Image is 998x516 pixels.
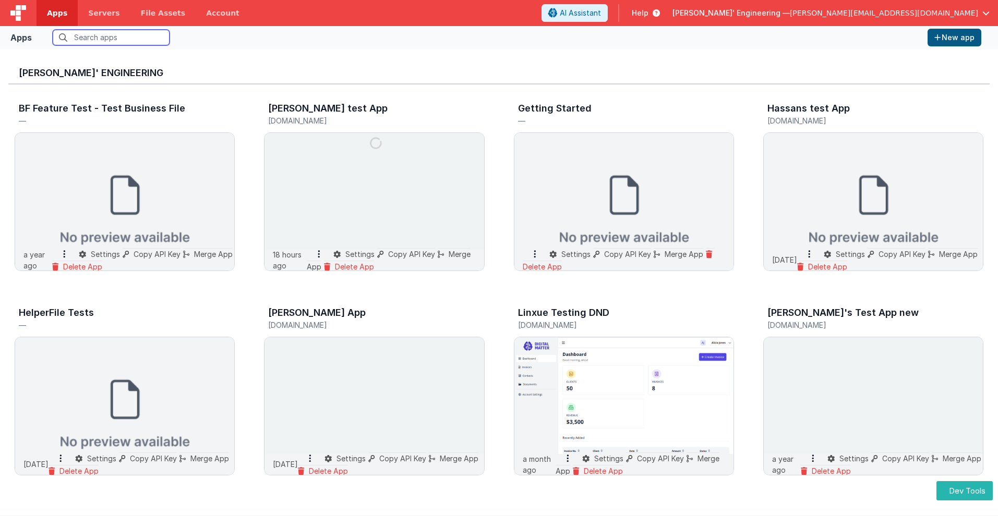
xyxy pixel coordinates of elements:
h5: — [518,117,708,125]
span: File Assets [141,8,186,18]
span: Help [632,8,648,18]
span: Delete App [584,466,623,475]
input: Search apps [53,30,170,45]
span: Merge App [665,250,703,259]
span: Delete App [523,262,562,271]
h3: [PERSON_NAME] test App [268,103,388,114]
span: Copy API Key [604,250,651,259]
span: Delete App [309,466,348,475]
span: [PERSON_NAME]' Engineering — [672,8,790,18]
h5: [DOMAIN_NAME] [518,321,708,329]
span: Settings [561,250,591,259]
h3: Linxue Testing DND [518,308,609,318]
span: Apps [47,8,67,18]
span: [PERSON_NAME][EMAIL_ADDRESS][DOMAIN_NAME] [790,8,978,18]
span: Settings [345,250,375,259]
span: Delete App [335,262,374,271]
span: Settings [594,454,623,463]
span: Copy API Key [637,454,684,463]
span: Copy API Key [879,250,925,259]
p: a year ago [772,453,801,475]
span: Merge App [943,454,981,463]
span: Merge App [440,454,478,463]
button: Dev Tools [936,481,993,500]
h5: [DOMAIN_NAME] [767,117,957,125]
h3: [PERSON_NAME]' Engineering [19,68,979,78]
span: Delete App [812,466,851,475]
span: Copy API Key [134,250,181,259]
span: AI Assistant [560,8,601,18]
div: Apps [10,31,32,44]
span: Servers [88,8,119,18]
span: Settings [836,250,865,259]
h5: [DOMAIN_NAME] [268,321,458,329]
p: 18 hours ago [273,249,307,271]
span: Merge App [194,250,233,259]
span: Delete App [808,262,847,271]
p: [DATE] [273,459,298,470]
h5: [DOMAIN_NAME] [268,117,458,125]
span: Copy API Key [130,454,177,463]
h3: [PERSON_NAME] App [268,308,366,318]
span: Delete App [63,262,102,271]
span: Copy API Key [882,454,929,463]
h5: — [19,321,209,329]
h5: — [19,117,209,125]
h3: Getting Started [518,103,592,114]
h3: Hassans test App [767,103,850,114]
span: Settings [336,454,366,463]
h3: [PERSON_NAME]'s Test App new [767,308,919,318]
span: Merge App [939,250,978,259]
span: Settings [91,250,120,259]
span: Copy API Key [388,250,435,259]
span: Copy API Key [379,454,426,463]
p: a year ago [23,249,52,271]
span: Settings [87,454,116,463]
h5: [DOMAIN_NAME] [767,321,957,329]
span: Delete App [59,466,99,475]
button: New app [928,29,981,46]
span: Merge App [190,454,229,463]
button: AI Assistant [542,4,608,22]
span: Settings [839,454,869,463]
h3: BF Feature Test - Test Business File [19,103,185,114]
p: a month ago [523,453,556,475]
p: [DATE] [772,254,797,265]
p: [DATE] [23,459,49,470]
button: [PERSON_NAME]' Engineering — [PERSON_NAME][EMAIL_ADDRESS][DOMAIN_NAME] [672,8,990,18]
h3: HelperFile Tests [19,308,94,318]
